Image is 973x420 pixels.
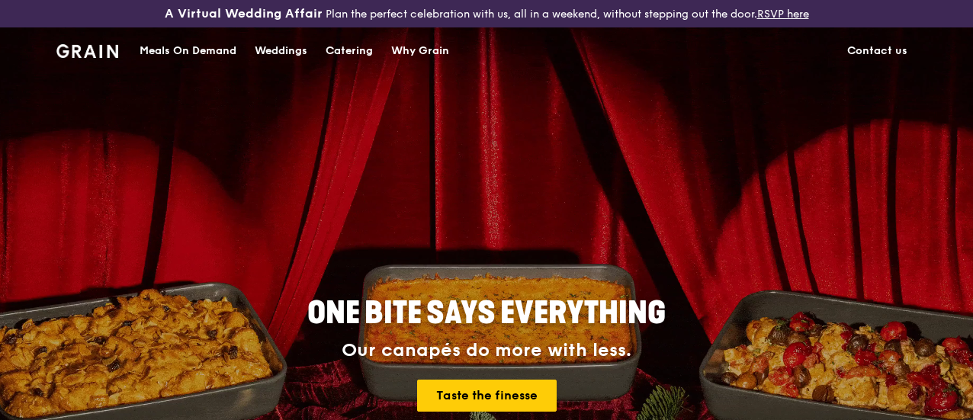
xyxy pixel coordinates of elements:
div: Meals On Demand [140,28,236,74]
a: Why Grain [382,28,458,74]
a: Taste the finesse [417,380,557,412]
a: Contact us [838,28,917,74]
div: Weddings [255,28,307,74]
span: ONE BITE SAYS EVERYTHING [307,295,666,332]
div: Catering [326,28,373,74]
a: GrainGrain [56,27,118,72]
div: Our canapés do more with less. [212,340,761,361]
a: Weddings [246,28,316,74]
a: RSVP here [757,8,809,21]
img: Grain [56,44,118,58]
div: Plan the perfect celebration with us, all in a weekend, without stepping out the door. [162,6,811,21]
div: Why Grain [391,28,449,74]
a: Catering [316,28,382,74]
h3: A Virtual Wedding Affair [165,6,323,21]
